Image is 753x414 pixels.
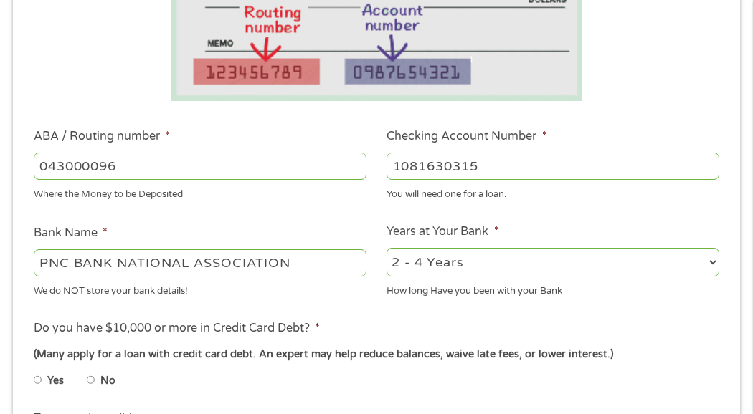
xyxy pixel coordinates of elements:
label: Years at Your Bank [387,224,498,239]
input: 263177916 [34,153,366,180]
input: 345634636 [387,153,719,180]
label: Yes [47,373,64,389]
div: How long Have you been with your Bank [387,279,719,299]
label: Do you have $10,000 or more in Credit Card Debt? [34,321,320,336]
div: You will need one for a loan. [387,183,719,202]
label: ABA / Routing number [34,129,170,144]
div: Where the Money to be Deposited [34,183,366,202]
div: (Many apply for a loan with credit card debt. An expert may help reduce balances, waive late fees... [34,347,719,362]
label: Bank Name [34,226,108,241]
label: No [100,373,115,389]
label: Checking Account Number [387,129,546,144]
div: We do NOT store your bank details! [34,279,366,299]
